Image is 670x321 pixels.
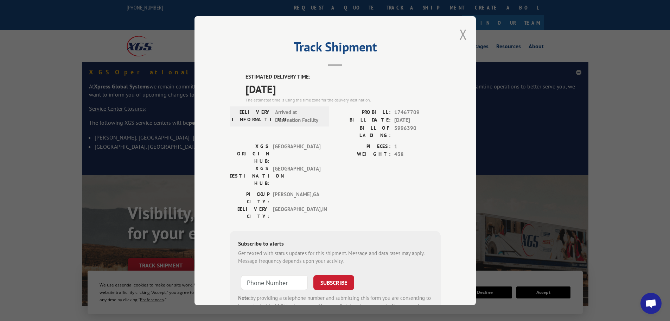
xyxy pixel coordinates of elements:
span: 438 [394,150,441,159]
div: Subscribe to alerts [238,239,432,249]
a: Open chat [640,293,662,314]
div: The estimated time is using the time zone for the delivery destination. [245,97,441,103]
span: 17467709 [394,108,441,116]
span: 5996390 [394,124,441,139]
div: Get texted with status updates for this shipment. Message and data rates may apply. Message frequ... [238,249,432,265]
label: PICKUP CITY: [230,190,269,205]
label: PIECES: [335,142,391,150]
label: XGS DESTINATION HUB: [230,165,269,187]
input: Phone Number [241,275,308,290]
span: [DATE] [394,116,441,124]
span: [PERSON_NAME] , GA [273,190,320,205]
span: [DATE] [245,81,441,97]
label: XGS ORIGIN HUB: [230,142,269,165]
label: PROBILL: [335,108,391,116]
label: WEIGHT: [335,150,391,159]
span: [GEOGRAPHIC_DATA] [273,142,320,165]
span: 1 [394,142,441,150]
button: SUBSCRIBE [313,275,354,290]
div: by providing a telephone number and submitting this form you are consenting to be contacted by SM... [238,294,432,318]
h2: Track Shipment [230,42,441,55]
label: BILL OF LADING: [335,124,391,139]
span: Arrived at Destination Facility [275,108,323,124]
label: BILL DATE: [335,116,391,124]
label: ESTIMATED DELIVERY TIME: [245,73,441,81]
span: [GEOGRAPHIC_DATA] [273,165,320,187]
label: DELIVERY CITY: [230,205,269,220]
strong: Note: [238,294,250,301]
button: Close modal [459,25,467,44]
label: DELIVERY INFORMATION: [232,108,272,124]
span: [GEOGRAPHIC_DATA] , IN [273,205,320,220]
